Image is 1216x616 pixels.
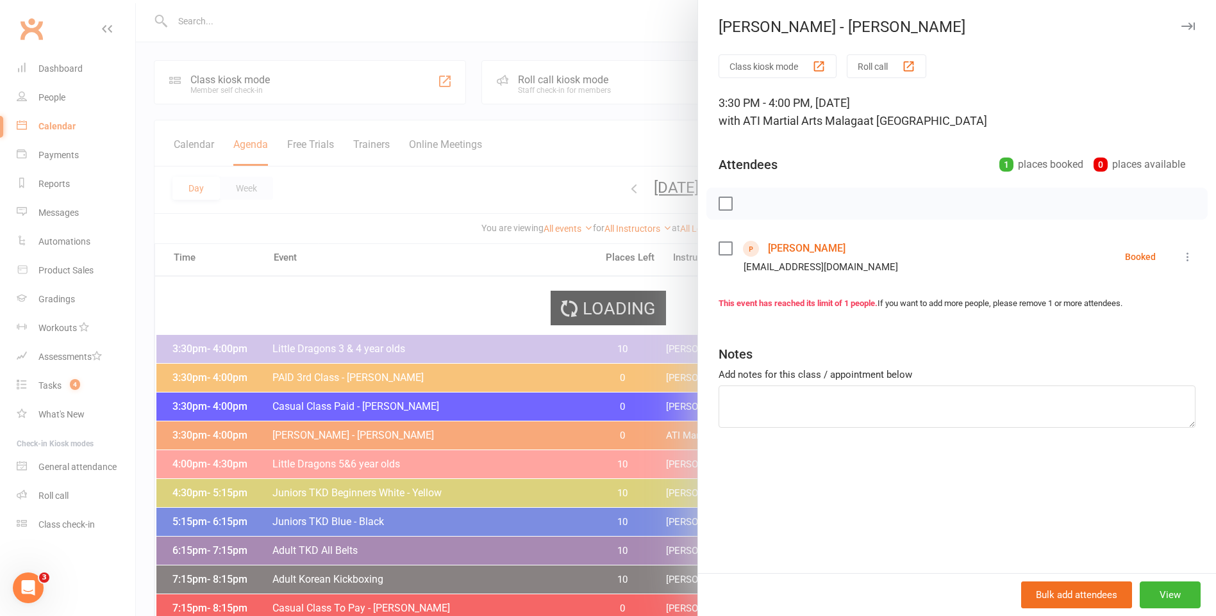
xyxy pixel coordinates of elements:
div: 3:30 PM - 4:00 PM, [DATE] [719,94,1195,130]
div: [EMAIL_ADDRESS][DOMAIN_NAME] [744,259,898,275]
div: [PERSON_NAME] - [PERSON_NAME] [698,18,1216,36]
button: View [1140,581,1201,608]
div: places available [1094,156,1185,174]
div: Attendees [719,156,778,174]
div: Booked [1125,252,1156,261]
span: 3 [39,572,49,583]
div: If you want to add more people, please remove 1 or more attendees. [719,297,1195,311]
a: [PERSON_NAME] [768,238,845,259]
button: Roll call [847,54,926,78]
iframe: Intercom live chat [13,572,44,603]
div: places booked [999,156,1083,174]
button: Class kiosk mode [719,54,837,78]
strong: This event has reached its limit of 1 people. [719,298,878,308]
span: with ATI Martial Arts Malaga [719,114,863,127]
span: at [GEOGRAPHIC_DATA] [863,114,987,127]
div: Notes [719,345,753,363]
div: Add notes for this class / appointment below [719,367,1195,382]
button: Bulk add attendees [1021,581,1132,608]
div: 1 [999,158,1013,172]
div: 0 [1094,158,1108,172]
